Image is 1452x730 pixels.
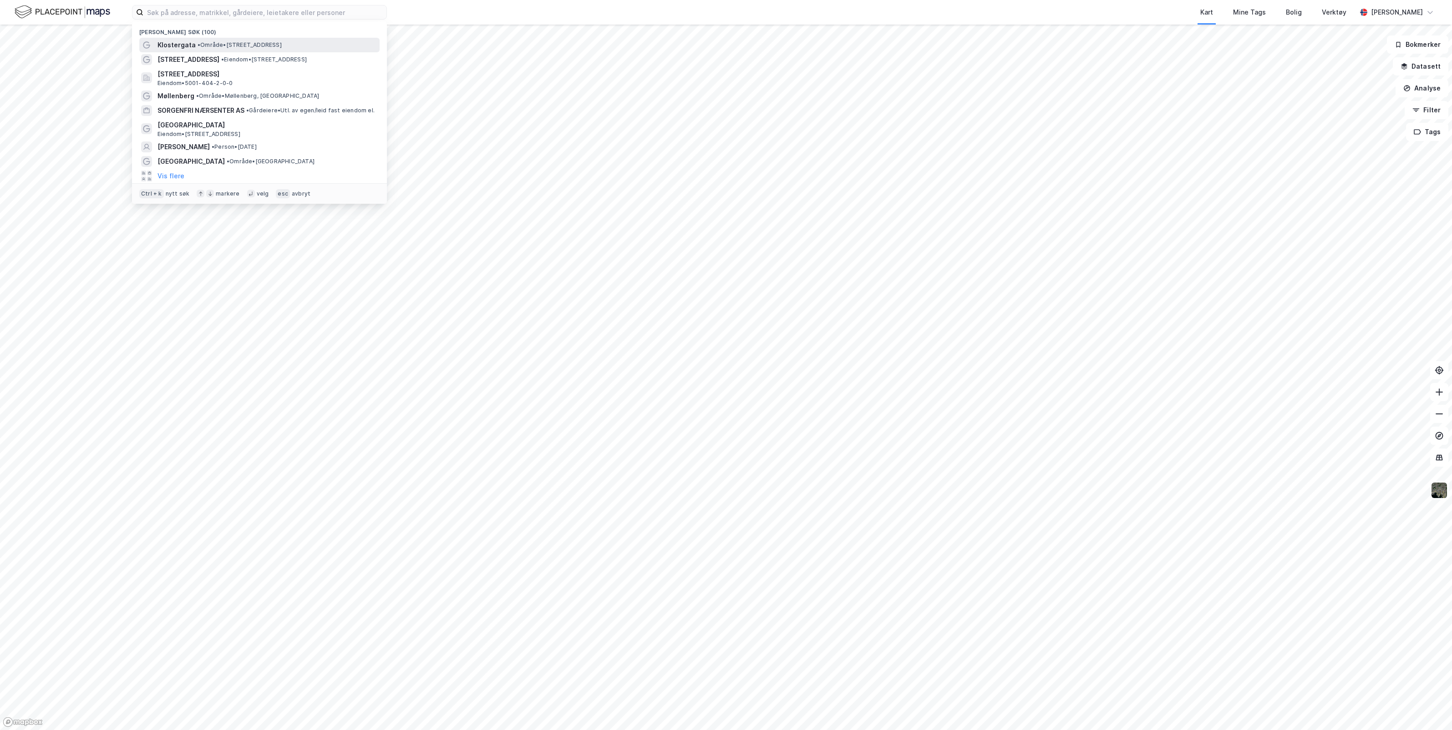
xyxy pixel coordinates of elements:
[227,158,315,165] span: Område • [GEOGRAPHIC_DATA]
[196,92,319,100] span: Område • Møllenberg, [GEOGRAPHIC_DATA]
[15,4,110,20] img: logo.f888ab2527a4732fd821a326f86c7f29.svg
[246,107,249,114] span: •
[139,189,164,198] div: Ctrl + k
[198,41,282,49] span: Område • [STREET_ADDRESS]
[246,107,375,114] span: Gårdeiere • Utl. av egen/leid fast eiendom el.
[157,171,184,181] button: Vis flere
[1406,686,1452,730] iframe: Chat Widget
[1396,79,1448,97] button: Analyse
[292,190,310,197] div: avbryt
[157,69,376,80] span: [STREET_ADDRESS]
[157,141,210,152] span: [PERSON_NAME]
[1322,7,1346,18] div: Verktøy
[1431,482,1448,499] img: 9k=
[1286,7,1302,18] div: Bolig
[1371,7,1423,18] div: [PERSON_NAME]
[1405,101,1448,119] button: Filter
[212,143,257,151] span: Person • [DATE]
[132,21,387,38] div: [PERSON_NAME] søk (100)
[1387,35,1448,54] button: Bokmerker
[276,189,290,198] div: esc
[157,80,233,87] span: Eiendom • 5001-404-2-0-0
[221,56,307,63] span: Eiendom • [STREET_ADDRESS]
[227,158,229,165] span: •
[198,41,200,48] span: •
[157,120,376,131] span: [GEOGRAPHIC_DATA]
[157,91,194,101] span: Møllenberg
[157,54,219,65] span: [STREET_ADDRESS]
[157,156,225,167] span: [GEOGRAPHIC_DATA]
[157,105,244,116] span: SORGENFRI NÆRSENTER AS
[1233,7,1266,18] div: Mine Tags
[143,5,386,19] input: Søk på adresse, matrikkel, gårdeiere, leietakere eller personer
[212,143,214,150] span: •
[221,56,224,63] span: •
[1200,7,1213,18] div: Kart
[257,190,269,197] div: velg
[1393,57,1448,76] button: Datasett
[157,131,240,138] span: Eiendom • [STREET_ADDRESS]
[216,190,239,197] div: markere
[166,190,190,197] div: nytt søk
[3,717,43,727] a: Mapbox homepage
[157,40,196,50] span: Klostergata
[196,92,199,99] span: •
[1406,123,1448,141] button: Tags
